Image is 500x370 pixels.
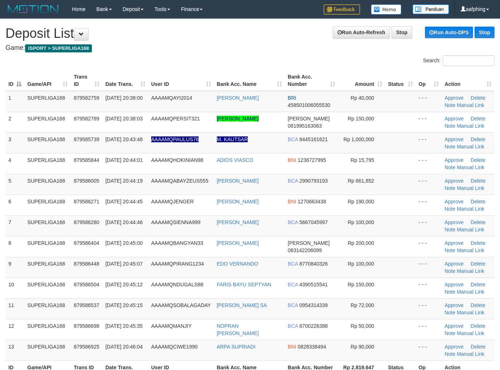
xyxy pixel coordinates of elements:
[74,199,99,204] span: 879586271
[445,282,464,287] a: Approve
[445,351,456,357] a: Note
[348,240,374,246] span: Rp 200,000
[74,323,99,329] span: 879586698
[288,261,298,267] span: BCA
[5,215,24,236] td: 7
[416,112,442,132] td: - - -
[348,282,374,287] span: Rp 150,000
[351,157,374,163] span: Rp 15,795
[443,55,495,66] input: Search:
[24,174,71,195] td: SUPERLIGA168
[151,240,203,246] span: AAAAMQBANGYAN33
[299,282,328,287] span: Copy 4390515541 to clipboard
[445,330,456,336] a: Note
[299,302,328,308] span: Copy 0954314339 to clipboard
[288,116,330,122] span: [PERSON_NAME]
[74,136,99,142] span: 879585739
[344,136,374,142] span: Rp 1,000,000
[151,178,208,184] span: AAAAMQABAYZEUS555
[5,153,24,174] td: 4
[5,340,24,361] td: 13
[445,95,464,101] a: Approve
[5,112,24,132] td: 2
[217,219,259,225] a: [PERSON_NAME]
[445,240,464,246] a: Approve
[151,199,194,204] span: AAAAMQJENGER
[74,178,99,184] span: 879586005
[457,123,484,129] a: Manual Link
[445,206,456,212] a: Note
[105,302,142,308] span: [DATE] 20:45:15
[24,257,71,278] td: SUPERLIGA168
[445,268,456,274] a: Note
[5,174,24,195] td: 5
[102,70,148,91] th: Date Trans.: activate to sort column ascending
[474,27,495,38] a: Stop
[151,136,199,142] span: Nama rekening ada tanda titik/strip, harap diedit
[151,157,203,163] span: AAAAMQHOKINIAN98
[151,344,198,350] span: AAAAMQCIWE1990
[445,185,456,191] a: Note
[457,164,484,170] a: Manual Link
[348,178,374,184] span: Rp 661,852
[471,136,485,142] a: Delete
[445,144,456,150] a: Note
[298,344,326,350] span: Copy 0828338494 to clipboard
[105,116,142,122] span: [DATE] 20:38:03
[457,247,484,253] a: Manual Link
[105,199,142,204] span: [DATE] 20:44:45
[288,199,296,204] span: BNI
[105,323,142,329] span: [DATE] 20:45:35
[471,178,485,184] a: Delete
[413,4,449,14] img: panduan.png
[24,112,71,132] td: SUPERLIGA168
[24,195,71,215] td: SUPERLIGA168
[217,157,253,163] a: ADIOS VIASCO
[24,340,71,361] td: SUPERLIGA168
[24,215,71,236] td: SUPERLIGA168
[445,289,456,295] a: Note
[351,323,374,329] span: Rp 50,000
[151,302,211,308] span: AAAAMQSOBALAGADAY
[416,195,442,215] td: - - -
[288,344,296,350] span: BNI
[348,199,374,204] span: Rp 190,000
[24,278,71,298] td: SUPERLIGA168
[471,282,485,287] a: Delete
[471,240,485,246] a: Delete
[5,26,495,41] h1: Deposit List
[445,164,456,170] a: Note
[445,247,456,253] a: Note
[391,26,412,39] a: Stop
[74,261,99,267] span: 879586448
[217,178,259,184] a: [PERSON_NAME]
[217,302,267,308] a: [PERSON_NAME] SA
[5,132,24,153] td: 3
[5,44,495,52] h4: Game:
[288,219,298,225] span: BCA
[105,95,142,101] span: [DATE] 20:38:00
[416,132,442,153] td: - - -
[457,144,484,150] a: Manual Link
[457,289,484,295] a: Manual Link
[471,261,485,267] a: Delete
[105,136,142,142] span: [DATE] 20:43:48
[74,95,99,101] span: 879582759
[299,136,328,142] span: Copy 8445161621 to clipboard
[348,261,374,267] span: Rp 100,000
[457,227,484,232] a: Manual Link
[471,323,485,329] a: Delete
[217,344,255,350] a: ARPA SUPRIADI
[445,136,464,142] a: Approve
[74,344,99,350] span: 879586925
[105,178,142,184] span: [DATE] 20:44:19
[445,116,464,122] a: Approve
[445,310,456,315] a: Note
[5,257,24,278] td: 9
[445,227,456,232] a: Note
[24,132,71,153] td: SUPERLIGA168
[416,70,442,91] th: Op: activate to sort column ascending
[25,44,92,52] span: ISPORT > SUPERLIGA168
[445,102,456,108] a: Note
[105,240,142,246] span: [DATE] 20:45:00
